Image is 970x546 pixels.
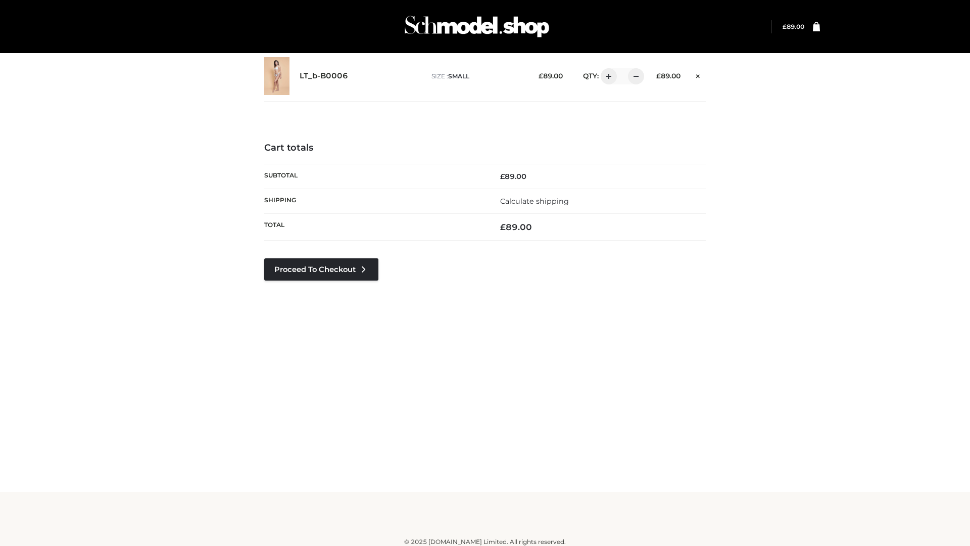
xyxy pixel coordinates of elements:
span: £ [783,23,787,30]
a: Remove this item [691,68,706,81]
th: Shipping [264,189,485,213]
bdi: 89.00 [500,222,532,232]
h4: Cart totals [264,143,706,154]
img: Schmodel Admin 964 [401,7,553,47]
span: £ [656,72,661,80]
span: £ [500,222,506,232]
bdi: 89.00 [539,72,563,80]
a: Proceed to Checkout [264,258,378,281]
bdi: 89.00 [656,72,681,80]
span: SMALL [448,72,469,80]
bdi: 89.00 [500,172,526,181]
a: LT_b-B0006 [300,71,348,81]
span: £ [500,172,505,181]
bdi: 89.00 [783,23,804,30]
p: size : [431,72,523,81]
div: QTY: [573,68,641,84]
span: £ [539,72,543,80]
a: £89.00 [783,23,804,30]
a: Calculate shipping [500,197,569,206]
th: Total [264,214,485,241]
th: Subtotal [264,164,485,189]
